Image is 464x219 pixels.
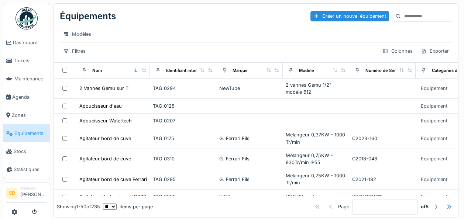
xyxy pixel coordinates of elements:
[352,135,413,142] div: C2023-160
[12,112,47,119] span: Zones
[60,29,94,39] div: Modèles
[352,176,413,183] div: C2021-182
[219,193,280,200] div: VWR
[153,155,213,162] div: TAG.0310
[219,85,280,92] div: NewTube
[79,135,131,142] div: Agitateur bord de cuve
[14,57,47,64] span: Tickets
[14,166,47,173] span: Statistiques
[153,85,213,92] div: TAG.0294
[421,85,447,92] div: Equipement
[20,185,47,191] div: Manager
[153,102,213,109] div: TAG.0125
[219,135,280,142] div: G. Ferrari Fils
[14,148,47,155] span: Stock
[3,34,50,52] a: Dashboard
[233,67,248,74] div: Marque
[14,75,47,82] span: Maintenance
[20,185,47,201] li: [PERSON_NAME]
[79,85,128,92] div: 2 Vannes Gemu sur T
[421,193,447,200] div: Equipement
[79,176,147,183] div: Agitateur bord de cuve Ferrari
[365,67,399,74] div: Numéro de Série
[421,204,429,211] strong: of 5
[79,155,131,162] div: Agitateur bord de cuve
[286,131,346,145] div: Mélangeur 0,37KW - 1000 Tr/min
[219,176,280,183] div: G. Ferrari Fils
[3,88,50,106] a: Agenda
[92,67,102,74] div: Nom
[310,11,389,21] div: Créer un nouvel équipement
[103,204,153,211] div: items per page
[166,67,202,74] div: Identifiant interne
[352,193,413,200] div: 004343QM15
[338,204,349,211] div: Page
[3,124,50,142] a: Équipements
[79,102,122,109] div: Adoucisseur d'eau
[286,81,346,95] div: 2 vannes Gemu 1/2" modèle 612
[421,176,447,183] div: Equipement
[286,172,346,186] div: Mélangeur 0,75KW - 1000 Tr/min
[57,204,100,211] div: Showing 1 - 50 of 235
[13,39,47,46] span: Dashboard
[3,160,50,178] a: Statistiques
[153,117,213,124] div: TAG.0207
[3,52,50,70] a: Tickets
[60,46,89,56] div: Filtres
[79,193,146,200] div: Agitateur électronique VOS60
[421,135,447,142] div: Equipement
[6,188,17,199] li: SD
[219,155,280,162] div: G. Ferrari Fils
[421,117,447,124] div: Equipement
[6,185,47,203] a: SD Manager[PERSON_NAME]
[417,46,452,56] div: Exporter
[3,106,50,124] a: Zones
[421,155,447,162] div: Equipement
[153,176,213,183] div: TAG.0285
[12,94,47,101] span: Agenda
[153,193,213,200] div: TAG.0205
[16,7,38,29] img: Badge_color-CXgf-gQk.svg
[379,46,416,56] div: Colonnes
[286,193,346,200] div: VOS 60 control
[14,130,47,137] span: Équipements
[3,142,50,160] a: Stock
[286,152,346,166] div: Mélangeur 0,75KW - 930Tr/min IP55
[79,117,132,124] div: Adoucisseur Watertech
[352,155,413,162] div: C2018-048
[421,102,447,109] div: Equipement
[299,67,314,74] div: Modèle
[153,135,213,142] div: TAG.0175
[3,70,50,88] a: Maintenance
[60,7,116,26] div: Équipements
